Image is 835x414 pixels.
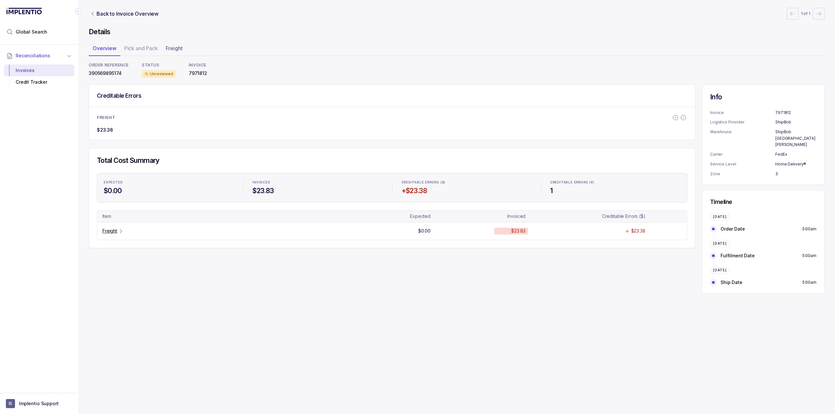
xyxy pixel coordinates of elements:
[775,171,816,177] p: 3
[16,29,47,35] span: Global Search
[4,49,74,63] button: Reconciliations
[394,213,492,220] td: Table Cell-text 1
[589,213,684,220] td: Table Cell-text 3
[775,151,816,158] p: FedEx
[102,228,117,234] p: Freight
[16,52,50,59] span: Reconciliations
[492,228,589,234] td: Table Cell-text 2
[631,228,645,234] p: $23.38
[142,63,176,68] p: STATUS
[166,44,183,52] p: Freight
[801,10,810,17] p: 1 of 1
[89,27,825,36] h4: Details
[418,228,431,234] p: $0.00
[89,43,825,56] ul: Tab Group
[410,213,431,220] p: Expected
[710,151,775,158] p: Carrier
[802,279,816,286] p: 5:00am
[775,119,816,125] p: ShipBob
[710,93,816,102] h4: Info
[710,109,775,116] p: Invoice
[142,70,176,78] div: Unreviewed
[100,228,390,234] td: Table Cell-link 0
[589,228,684,234] td: Table Cell-text 3
[9,76,69,88] div: Credit Tracker
[775,109,816,116] p: 7971812
[546,176,684,199] li: Statistic CREDITABLE ERRORS (#)
[252,180,270,184] p: INVOICED
[710,109,816,177] ul: Information Summary
[710,119,775,125] p: Logistics Provider
[104,186,234,195] h4: $0.00
[97,115,115,120] p: FREIGHT
[89,10,160,18] a: Link Back to Invoice Overview
[104,180,123,184] p: EXPECTED
[97,92,141,99] h5: Creditable Errors
[511,228,525,234] p: $23.83
[97,173,687,202] ul: Statistic Highlights
[19,400,59,407] p: Implentio Support
[710,171,775,177] p: Zone
[802,252,816,259] p: 5:00am
[602,213,645,220] p: Creditable Errors ($)
[100,176,238,199] li: Statistic EXPECTED
[93,44,116,52] p: Overview
[4,63,74,90] div: Reconciliations
[89,43,120,56] li: Tab Overview
[89,63,129,68] p: ORDER REFERENCE
[9,64,69,76] div: Invoices
[550,180,595,184] p: CREDITABLE ERRORS (#)
[97,156,687,165] h4: Total Cost Summary
[189,70,207,77] p: 7971812
[402,186,532,195] h4: +$23.38
[775,129,816,148] p: ShipBob [GEOGRAPHIC_DATA][PERSON_NAME]
[710,198,816,206] h5: Timeline
[74,7,82,15] div: Collapse Icon
[492,213,589,220] td: Table Cell-text 2
[162,43,187,56] li: Tab Freight
[249,176,387,199] li: Statistic INVOICED
[710,161,775,167] p: Service Level
[100,213,390,220] td: Table Cell-text 0
[252,186,383,195] h4: $23.83
[102,213,111,220] p: Item
[189,63,207,68] p: INVOICE
[710,129,775,148] p: Warehouse
[89,70,129,77] p: 390569895174
[6,399,72,408] button: User initialsImplentio Support
[721,226,745,232] p: Order Date
[402,180,446,184] p: CREDITABLE ERRORS ($)
[550,186,680,195] h4: 1
[721,279,742,286] p: Ship Date
[507,213,525,220] p: Invoiced
[97,10,159,18] p: Back to Invoice Overview
[6,399,15,408] span: User initials
[713,215,727,219] p: [DATE]
[802,226,816,232] p: 5:00am
[713,242,727,246] p: [DATE]
[394,228,492,234] td: Table Cell-text 1
[398,176,536,199] li: Statistic CREDITABLE ERRORS ($)
[775,161,816,167] p: Home Delivery®
[97,127,113,133] p: $23.38
[721,252,755,259] p: Fulfilment Date
[713,268,727,272] p: [DATE]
